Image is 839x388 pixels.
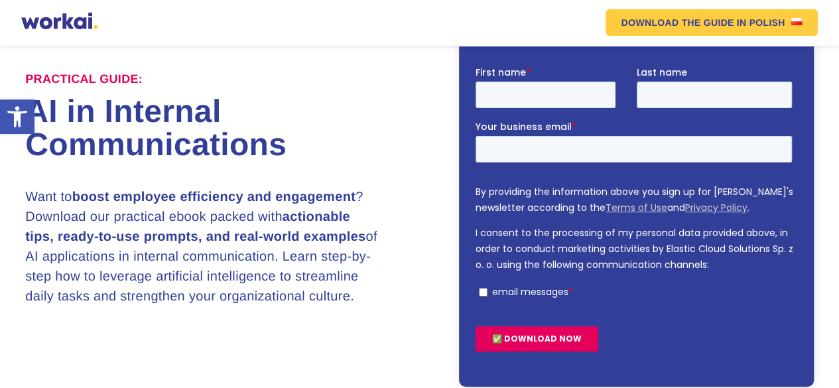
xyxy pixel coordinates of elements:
[25,72,143,87] label: Practical Guide:
[606,9,818,36] a: DOWNLOAD THE GUIDEIN POLISHUS flag
[476,66,797,362] iframe: Form 0
[25,187,380,306] h3: Want to ? Download our practical ebook packed with of AI applications in internal communication. ...
[72,190,355,204] strong: boost employee efficiency and engagement
[621,18,734,27] em: DOWNLOAD THE GUIDE
[25,96,419,162] h1: AI in Internal Communications
[791,18,802,25] img: US flag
